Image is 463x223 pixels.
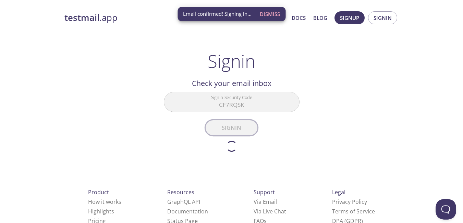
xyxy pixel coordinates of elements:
button: Signin [368,11,397,24]
a: Via Email [254,198,277,206]
strong: testmail [64,12,99,24]
a: Documentation [167,208,208,215]
span: Legal [332,188,345,196]
button: Dismiss [257,8,283,21]
span: Signin [374,13,392,22]
iframe: Help Scout Beacon - Open [436,199,456,220]
span: Signup [340,13,359,22]
h2: Check your email inbox [164,77,300,89]
a: Via Live Chat [254,208,286,215]
a: Blog [313,13,327,22]
span: Resources [167,188,194,196]
a: testmail.app [64,12,226,24]
a: Highlights [88,208,114,215]
span: Email confirmed! Signing in... [183,10,252,17]
span: Support [254,188,275,196]
span: Dismiss [260,10,280,18]
a: How it works [88,198,121,206]
h1: Signin [208,51,255,71]
a: GraphQL API [167,198,200,206]
a: Docs [292,13,306,22]
span: Product [88,188,109,196]
button: Signup [334,11,365,24]
a: Terms of Service [332,208,375,215]
a: Privacy Policy [332,198,367,206]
